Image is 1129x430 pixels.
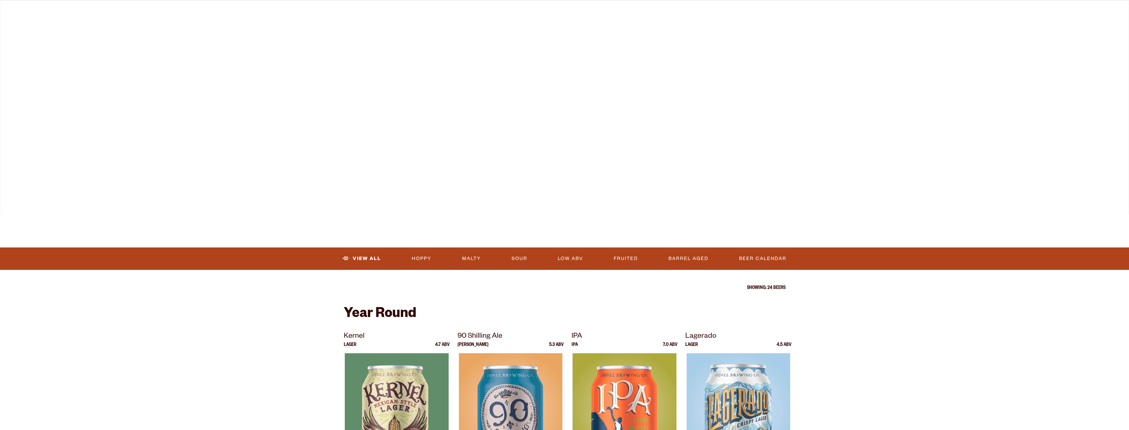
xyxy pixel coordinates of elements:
[344,286,786,291] p: Showing: 24 Beers
[340,251,384,266] a: View All
[609,15,647,21] span: Our Story
[344,343,356,353] p: Lager
[338,15,354,21] span: Beer
[685,331,791,343] p: Lagerado
[458,331,564,343] p: 90 Shilling Ale
[384,4,429,34] a: Taprooms
[458,343,489,353] p: [PERSON_NAME]
[344,307,786,323] h2: Year Round
[409,251,434,266] a: Hoppy
[549,343,564,353] p: 5.3 ABV
[459,15,477,21] span: Gear
[677,4,710,34] a: Impact
[777,343,791,353] p: 4.5 ABV
[509,251,530,266] a: Sour
[666,251,711,266] a: Barrel Aged
[460,251,484,266] a: Malty
[455,4,481,34] a: Gear
[555,251,586,266] a: Low ABV
[736,4,786,34] a: Beer Finder
[572,331,678,343] p: IPA
[663,343,677,353] p: 7.0 ABV
[435,343,450,353] p: 4.7 ABV
[685,343,698,353] p: Lager
[736,251,789,266] a: Beer Calendar
[344,331,450,343] p: Kernel
[512,15,538,21] span: Winery
[334,4,358,34] a: Beer
[507,4,542,34] a: Winery
[682,15,706,21] span: Impact
[605,4,652,34] a: Our Story
[611,251,640,266] a: Fruited
[572,343,578,353] p: IPA
[560,4,585,34] a: Odell Home
[388,15,425,21] span: Taprooms
[740,15,782,21] span: Beer Finder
